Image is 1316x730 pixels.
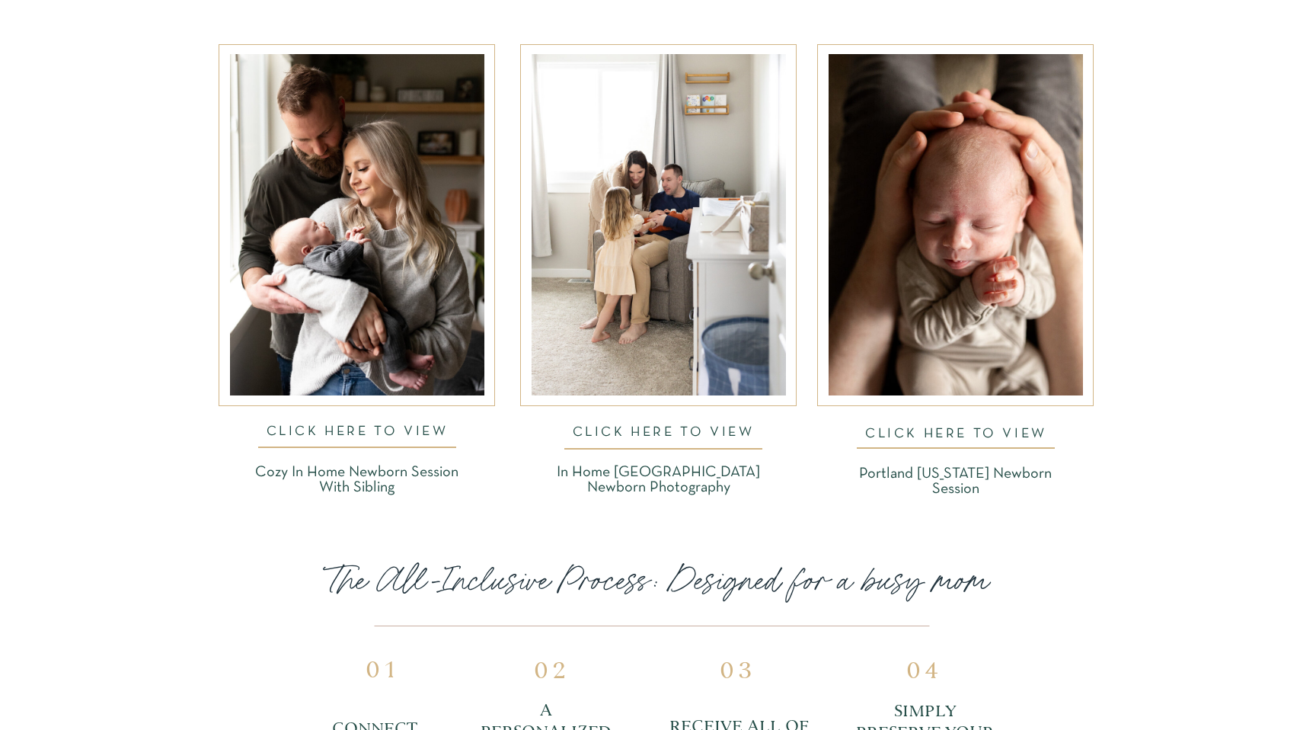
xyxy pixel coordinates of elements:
[238,465,475,491] a: Cozy In Home Newborn Session With Sibling
[327,559,1019,620] h2: The All-Inclusive Process: Designed for a busy mom
[717,657,759,680] p: 03
[837,466,1074,479] a: Portland [US_STATE] Newborn Session
[852,414,1060,442] a: CLICK HERE TO VIEW
[904,657,946,680] p: 04
[530,657,574,679] p: 02
[540,465,777,491] a: In Home [GEOGRAPHIC_DATA] Newborn Photography
[253,425,462,443] a: CLICK HERE TO VIEW
[359,656,407,680] p: 01
[560,412,767,443] a: CLICK HERE TO VIEW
